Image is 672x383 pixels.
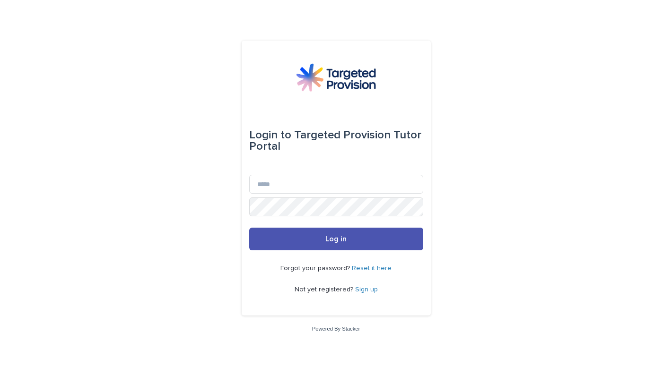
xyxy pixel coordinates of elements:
a: Sign up [355,286,378,293]
div: Targeted Provision Tutor Portal [249,122,423,160]
span: Log in [325,235,347,243]
img: M5nRWzHhSzIhMunXDL62 [296,63,375,92]
span: Not yet registered? [295,286,355,293]
button: Log in [249,228,423,250]
span: Forgot your password? [280,265,352,272]
span: Login to [249,129,291,141]
a: Powered By Stacker [312,326,360,332]
a: Reset it here [352,265,392,272]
